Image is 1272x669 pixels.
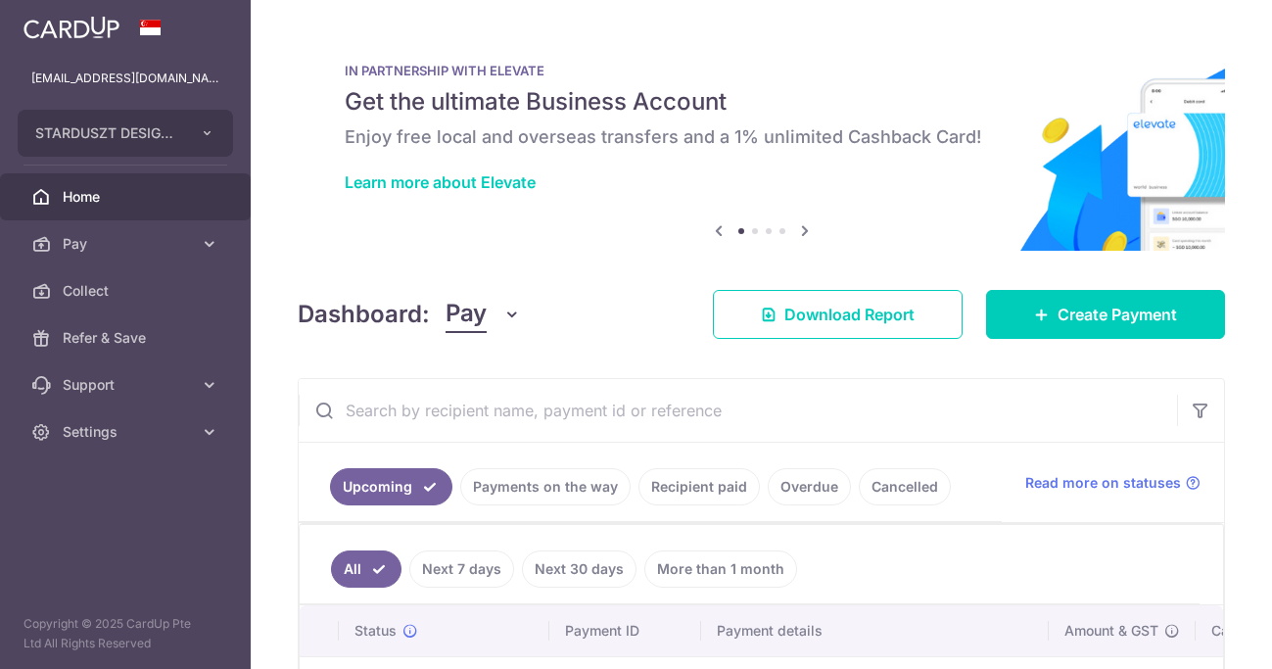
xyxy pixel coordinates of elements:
a: All [331,550,401,588]
span: Status [354,621,397,641]
span: Settings [63,422,192,442]
input: Search by recipient name, payment id or reference [299,379,1177,442]
span: Support [63,375,192,395]
a: More than 1 month [644,550,797,588]
a: Read more on statuses [1025,473,1201,493]
img: Renovation banner [298,31,1225,251]
a: Payments on the way [460,468,631,505]
a: Cancelled [859,468,951,505]
a: Next 7 days [409,550,514,588]
span: Refer & Save [63,328,192,348]
img: CardUp [24,16,119,39]
a: Learn more about Elevate [345,172,536,192]
span: Read more on statuses [1025,473,1181,493]
span: Download Report [784,303,915,326]
a: Overdue [768,468,851,505]
a: Upcoming [330,468,452,505]
span: Collect [63,281,192,301]
a: Create Payment [986,290,1225,339]
span: Amount & GST [1064,621,1158,641]
button: Pay [446,296,521,333]
a: Next 30 days [522,550,636,588]
h5: Get the ultimate Business Account [345,86,1178,118]
th: Payment ID [549,605,701,656]
a: Recipient paid [638,468,760,505]
th: Payment details [701,605,1049,656]
span: Pay [63,234,192,254]
h4: Dashboard: [298,297,430,332]
a: Download Report [713,290,963,339]
button: STARDUSZT DESIGNS PRIVATE LIMITED [18,110,233,157]
span: STARDUSZT DESIGNS PRIVATE LIMITED [35,123,180,143]
span: Home [63,187,192,207]
span: Create Payment [1058,303,1177,326]
p: [EMAIL_ADDRESS][DOMAIN_NAME] [31,69,219,88]
span: Pay [446,296,487,333]
p: IN PARTNERSHIP WITH ELEVATE [345,63,1178,78]
h6: Enjoy free local and overseas transfers and a 1% unlimited Cashback Card! [345,125,1178,149]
